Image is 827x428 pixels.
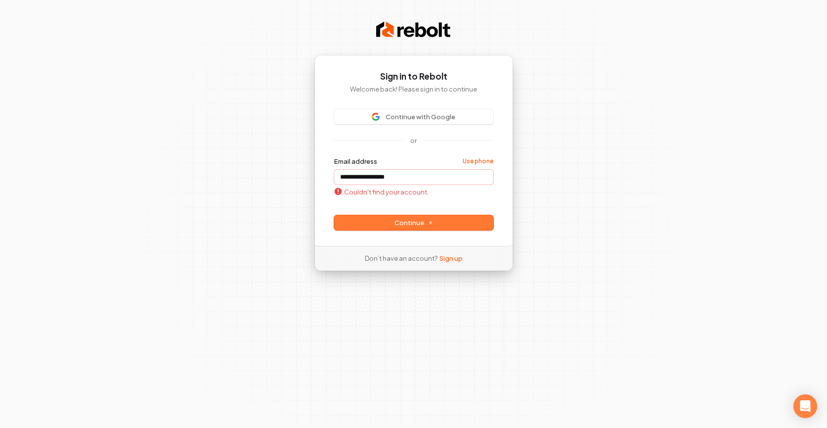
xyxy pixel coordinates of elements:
p: or [410,136,417,145]
span: Continue with Google [386,112,455,121]
p: Couldn't find your account. [334,188,429,196]
a: Sign up [439,254,463,263]
button: Continue [334,215,493,230]
img: Rebolt Logo [376,20,450,40]
div: Open Intercom Messenger [793,394,817,418]
img: Sign in with Google [372,113,380,121]
a: Use phone [463,157,493,165]
button: Sign in with GoogleContinue with Google [334,109,493,124]
span: Don’t have an account? [365,254,437,263]
label: Email address [334,157,377,166]
span: Continue [394,218,433,227]
h1: Sign in to Rebolt [334,71,493,83]
p: Welcome back! Please sign in to continue [334,85,493,94]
